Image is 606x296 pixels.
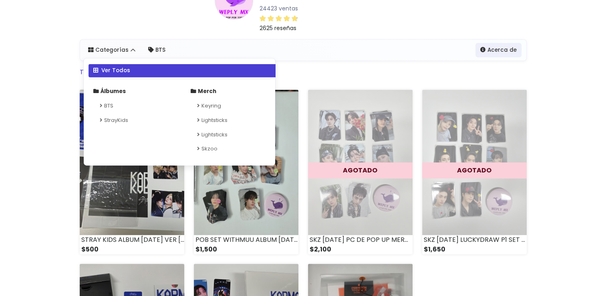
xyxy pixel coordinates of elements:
[80,245,184,254] div: $500
[80,67,167,77] a: Tienda deWeplyMexico2022
[184,127,272,142] a: Lightsticks
[308,245,413,254] div: $2,100
[422,235,527,245] div: SKZ [DATE] LUCKYDRAW P1 SET DE 8
[80,67,527,83] nav: breadcrumb
[260,13,391,33] a: 2625 reseñas
[87,99,175,113] a: BTS
[198,87,216,95] strong: Merch
[87,113,175,127] a: StrayKids
[80,90,184,235] img: small_1757033926976.jpeg
[260,4,298,12] small: 24423 ventas
[89,64,280,77] a: Ver Todos
[101,87,126,95] strong: Álbumes
[184,84,272,98] a: Merch
[143,43,170,57] a: BTS
[80,235,184,245] div: STRAY KIDS ALBUM [DATE] VER [DATE] LIMITADO
[194,235,298,245] div: POB SET WITHMUU ALBUM [DATE] SKZ
[87,84,175,98] a: Álbumes
[83,58,276,166] div: Categorías
[422,90,527,254] a: AGOTADO SKZ [DATE] LUCKYDRAW P1 SET DE 8 $1,650
[260,24,296,32] small: 2625 reseñas
[422,245,527,254] div: $1,650
[80,90,184,254] a: STRAY KIDS ALBUM [DATE] VER [DATE] LIMITADO $500
[260,14,298,23] div: 4.85 / 5
[194,245,298,254] div: $1,500
[184,113,272,127] a: Lightsticks
[308,90,413,235] img: small_1756046218302.jpeg
[308,90,413,254] a: AGOTADO SKZ [DATE] PC DE POP UP MERCH SET DE 8 $2,100
[422,90,527,235] img: small_1756046126921.jpeg
[308,235,413,245] div: SKZ [DATE] PC DE POP UP MERCH SET DE 8
[184,142,272,156] a: Skzoo
[308,162,413,178] div: AGOTADO
[83,43,141,57] a: Categorías
[184,99,272,113] a: Keyring
[194,90,298,254] a: POB SET WITHMUU ALBUM [DATE] SKZ $1,500
[422,162,527,178] div: AGOTADO
[80,67,111,77] span: Tienda de
[475,43,521,57] a: Acerca de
